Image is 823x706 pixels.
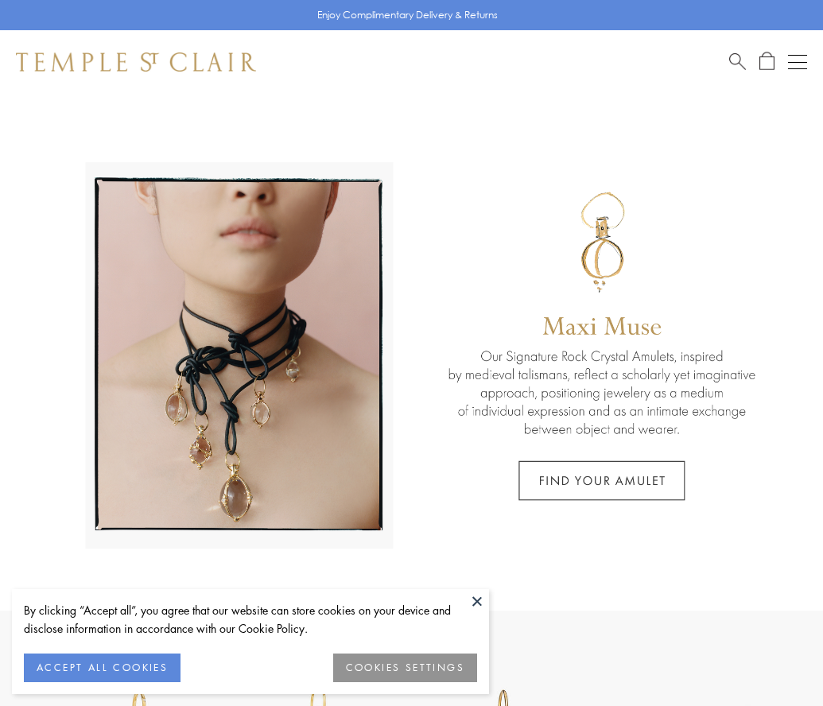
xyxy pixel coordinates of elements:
a: Open Shopping Bag [759,52,774,72]
a: Search [729,52,746,72]
button: Open navigation [788,52,807,72]
button: ACCEPT ALL COOKIES [24,654,181,682]
div: By clicking “Accept all”, you agree that our website can store cookies on your device and disclos... [24,601,477,638]
img: Temple St. Clair [16,52,256,72]
button: COOKIES SETTINGS [333,654,477,682]
p: Enjoy Complimentary Delivery & Returns [317,7,498,23]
